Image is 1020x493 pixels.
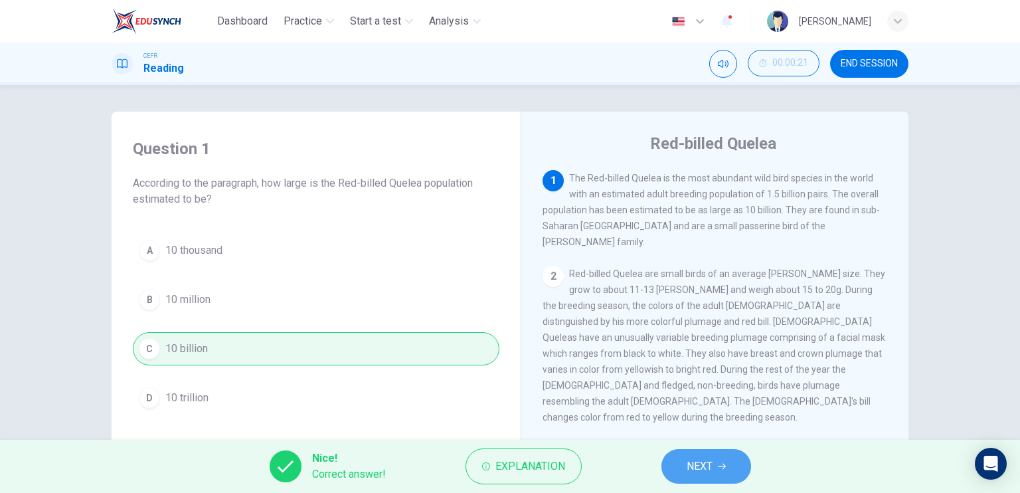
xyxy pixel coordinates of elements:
span: According to the paragraph, how large is the Red-billed Quelea population estimated to be? [133,175,499,207]
button: 00:00:21 [748,50,819,76]
div: 2 [543,266,564,287]
span: Correct answer! [312,466,386,482]
button: END SESSION [830,50,908,78]
span: Explanation [495,457,565,476]
h1: Reading [143,60,184,76]
span: END SESSION [841,58,898,69]
span: Red-billed Quelea are small birds of an average [PERSON_NAME] size. They grow to about 11-13 [PER... [543,268,885,423]
div: [PERSON_NAME] [799,13,871,29]
h4: Red-billed Quelea [650,133,776,154]
div: Mute [709,50,737,78]
button: Analysis [424,9,486,33]
button: Explanation [466,448,582,484]
button: Dashboard [212,9,273,33]
div: 1 [543,170,564,191]
span: Practice [284,13,322,29]
button: Practice [278,9,339,33]
button: NEXT [661,449,751,484]
span: Start a test [350,13,401,29]
img: Profile picture [767,11,788,32]
span: Analysis [429,13,469,29]
button: Start a test [345,9,418,33]
div: Hide [748,50,819,78]
a: EduSynch logo [112,8,212,35]
img: EduSynch logo [112,8,181,35]
span: Dashboard [217,13,268,29]
span: CEFR [143,51,157,60]
img: en [670,17,687,27]
div: Open Intercom Messenger [975,448,1007,480]
span: The Red-billed Quelea is the most abundant wild bird species in the world with an estimated adult... [543,173,880,247]
h4: Question 1 [133,138,499,159]
span: NEXT [687,457,713,476]
span: Nice! [312,450,386,466]
span: 00:00:21 [772,58,808,68]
